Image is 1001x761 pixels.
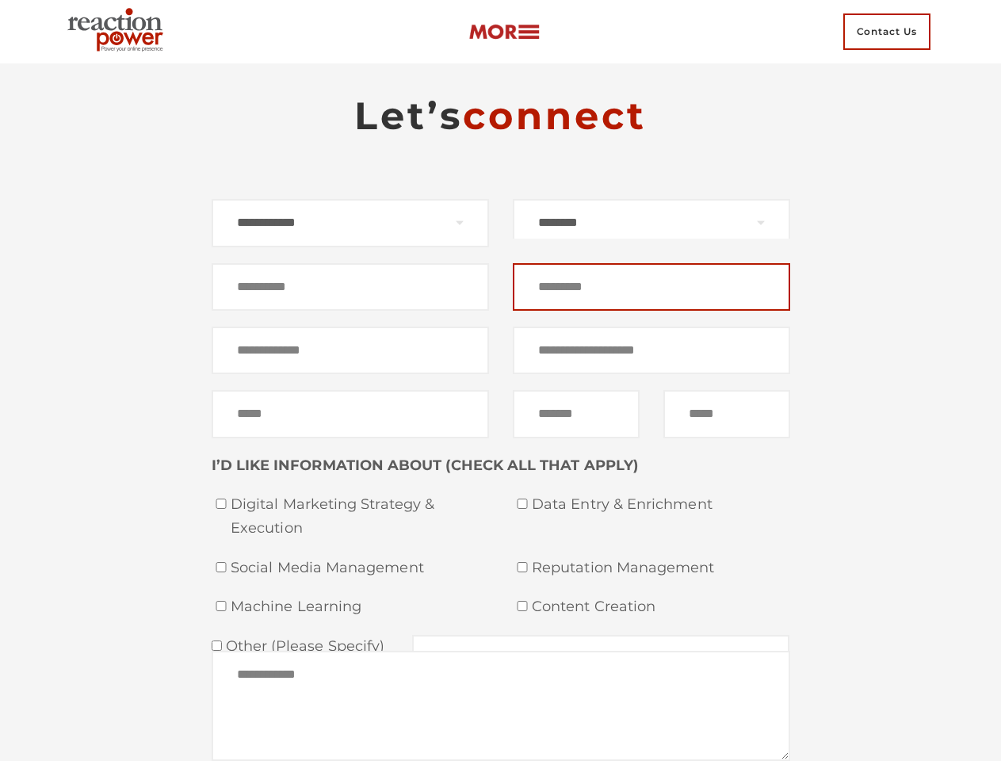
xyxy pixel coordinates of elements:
[212,457,639,474] strong: I’D LIKE INFORMATION ABOUT (CHECK ALL THAT APPLY)
[231,556,489,580] span: Social Media Management
[222,637,385,655] span: Other (please specify)
[532,556,790,580] span: Reputation Management
[532,595,790,619] span: Content Creation
[463,93,647,139] span: connect
[212,92,790,140] h2: Let’s
[843,13,930,50] span: Contact Us
[532,493,790,517] span: Data Entry & Enrichment
[61,3,176,60] img: Executive Branding | Personal Branding Agency
[231,595,489,619] span: Machine Learning
[231,493,489,540] span: Digital Marketing Strategy & Execution
[468,23,540,41] img: more-btn.png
